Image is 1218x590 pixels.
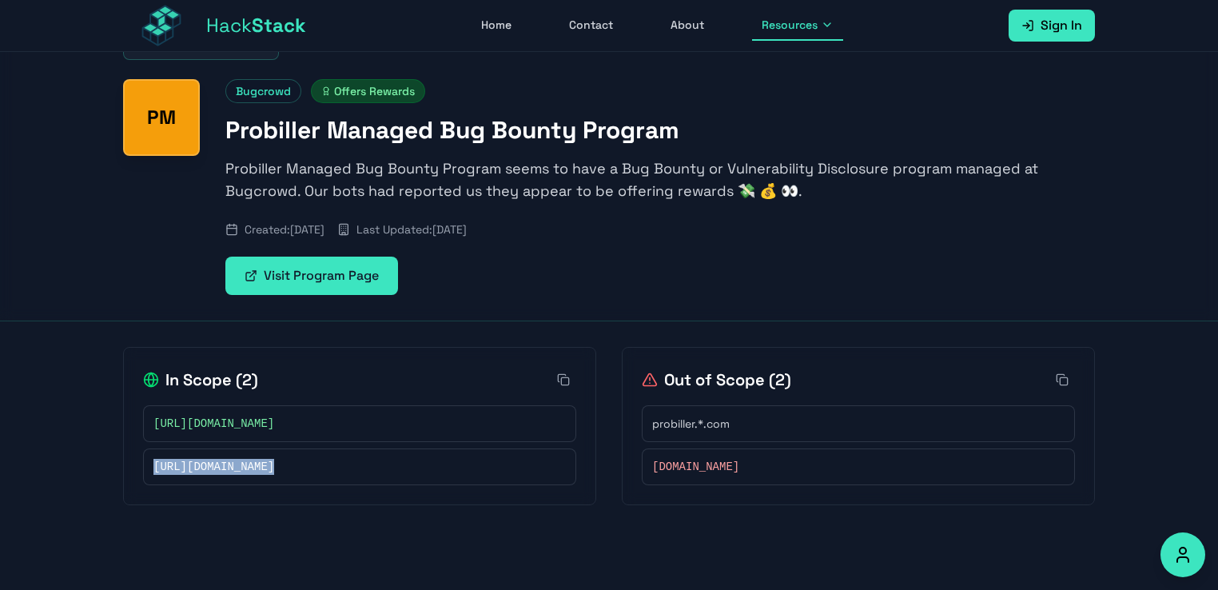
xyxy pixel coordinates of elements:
[206,13,306,38] span: Hack
[551,367,576,393] button: Copy all in-scope items
[1160,532,1205,577] button: Accessibility Options
[225,79,301,103] span: Bugcrowd
[559,10,623,41] a: Contact
[1049,367,1075,393] button: Copy all out-of-scope items
[153,416,274,432] span: [URL][DOMAIN_NAME]
[356,221,467,237] span: Last Updated: [DATE]
[642,369,791,391] h2: Out of Scope ( 2 )
[652,416,730,432] span: probiller.*.com
[252,13,306,38] span: Stack
[652,459,739,475] span: [DOMAIN_NAME]
[153,459,274,475] span: [URL][DOMAIN_NAME]
[762,17,818,33] span: Resources
[661,10,714,41] a: About
[225,157,1095,202] p: Probiller Managed Bug Bounty Program seems to have a Bug Bounty or Vulnerability Disclosure progr...
[311,79,425,103] span: Offers Rewards
[123,79,200,156] div: Probiller Managed Bug Bounty Program
[472,10,521,41] a: Home
[225,257,398,295] a: Visit Program Page
[1041,16,1082,35] span: Sign In
[752,10,843,41] button: Resources
[143,369,258,391] h2: In Scope ( 2 )
[225,116,1095,145] h1: Probiller Managed Bug Bounty Program
[245,221,324,237] span: Created: [DATE]
[1009,10,1095,42] a: Sign In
